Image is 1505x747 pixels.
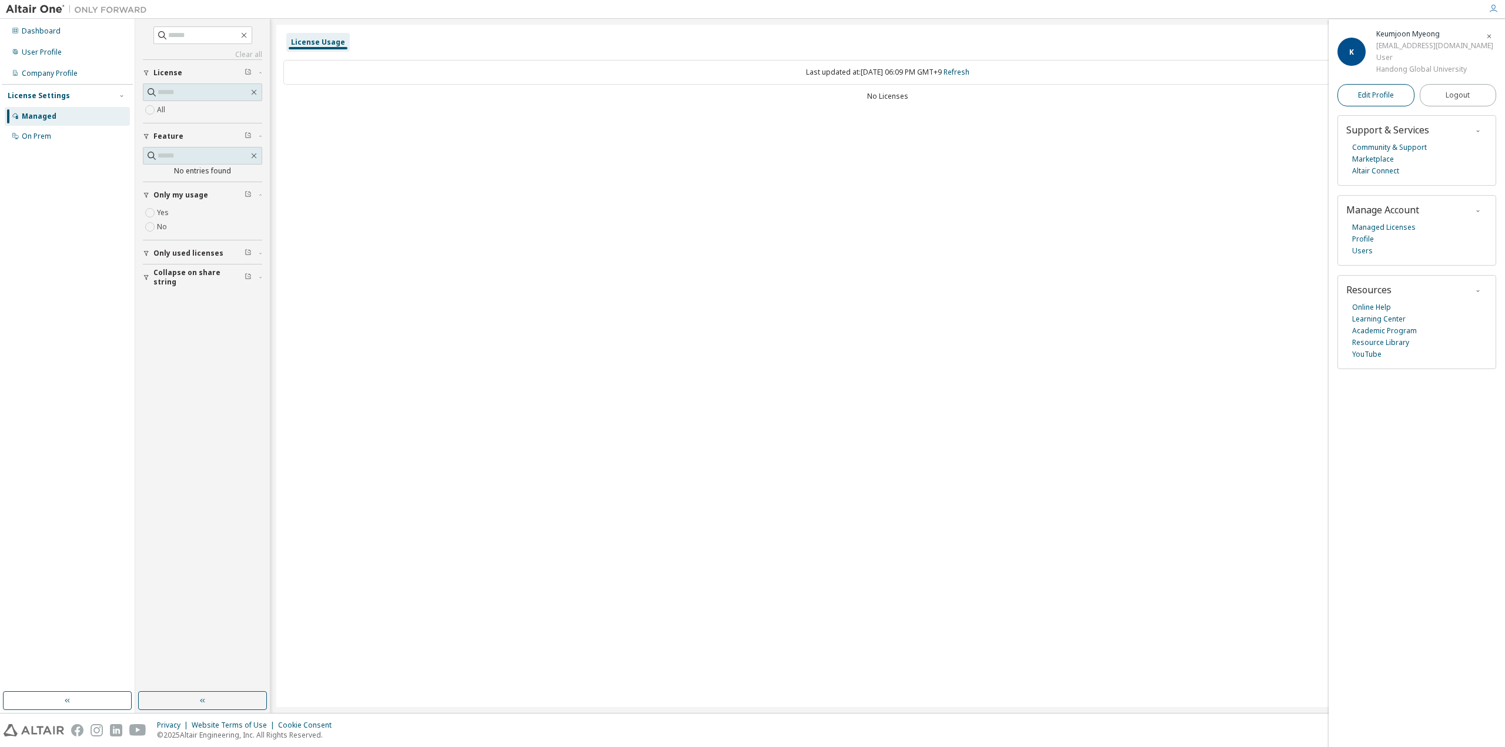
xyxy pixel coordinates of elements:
[283,60,1492,85] div: Last updated at: [DATE] 06:09 PM GMT+9
[1349,47,1354,57] span: K
[129,724,146,736] img: youtube.svg
[22,48,62,57] div: User Profile
[245,190,252,200] span: Clear filter
[143,166,262,176] div: No entries found
[944,67,969,77] a: Refresh
[153,268,245,287] span: Collapse on share string
[1376,63,1493,75] div: Handong Global University
[143,264,262,290] button: Collapse on share string
[1346,283,1392,296] span: Resources
[245,273,252,282] span: Clear filter
[153,132,183,141] span: Feature
[1376,40,1493,52] div: [EMAIL_ADDRESS][DOMAIN_NAME]
[1420,84,1497,106] button: Logout
[22,132,51,141] div: On Prem
[1352,153,1394,165] a: Marketplace
[22,69,78,78] div: Company Profile
[6,4,153,15] img: Altair One
[245,132,252,141] span: Clear filter
[1352,142,1427,153] a: Community & Support
[157,206,171,220] label: Yes
[245,249,252,258] span: Clear filter
[245,68,252,78] span: Clear filter
[1346,123,1429,136] span: Support & Services
[1376,52,1493,63] div: User
[1352,325,1417,337] a: Academic Program
[283,92,1492,101] div: No Licenses
[1337,84,1414,106] a: Edit Profile
[1358,91,1394,100] span: Edit Profile
[278,721,339,730] div: Cookie Consent
[157,721,192,730] div: Privacy
[153,190,208,200] span: Only my usage
[110,724,122,736] img: linkedin.svg
[71,724,83,736] img: facebook.svg
[91,724,103,736] img: instagram.svg
[22,26,61,36] div: Dashboard
[1352,245,1373,257] a: Users
[22,112,56,121] div: Managed
[1352,165,1399,177] a: Altair Connect
[1352,222,1416,233] a: Managed Licenses
[1352,313,1406,325] a: Learning Center
[1352,337,1409,349] a: Resource Library
[1352,302,1391,313] a: Online Help
[1376,28,1493,40] div: Keumjoon Myeong
[157,103,168,117] label: All
[143,60,262,86] button: License
[153,68,182,78] span: License
[192,721,278,730] div: Website Terms of Use
[1346,203,1419,216] span: Manage Account
[143,50,262,59] a: Clear all
[8,91,70,101] div: License Settings
[291,38,345,47] div: License Usage
[153,249,223,258] span: Only used licenses
[157,730,339,740] p: © 2025 Altair Engineering, Inc. All Rights Reserved.
[143,182,262,208] button: Only my usage
[143,123,262,149] button: Feature
[4,724,64,736] img: altair_logo.svg
[1446,89,1470,101] span: Logout
[143,240,262,266] button: Only used licenses
[1352,349,1382,360] a: YouTube
[157,220,169,234] label: No
[1352,233,1374,245] a: Profile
